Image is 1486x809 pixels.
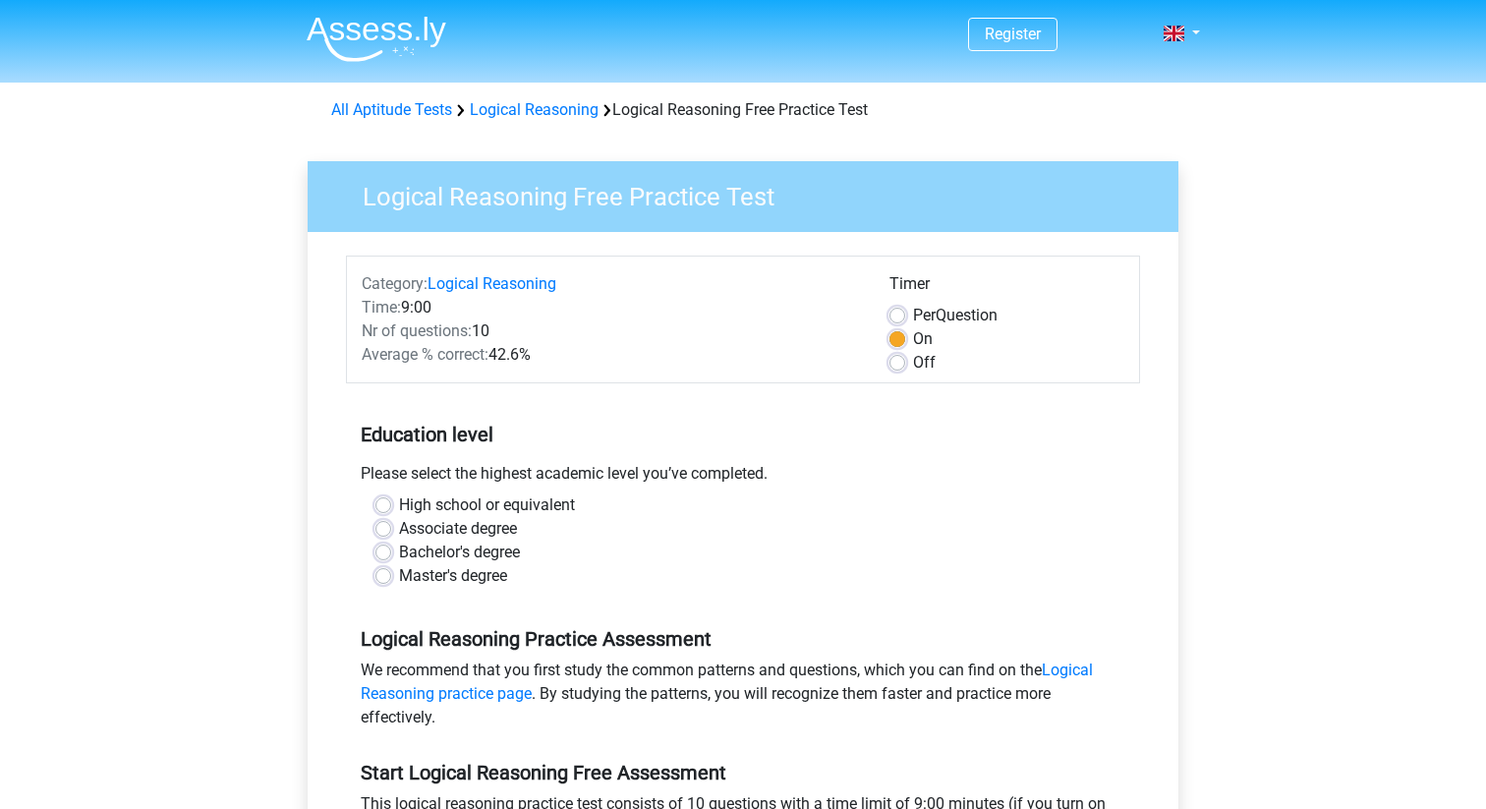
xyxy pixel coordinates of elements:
label: On [913,327,933,351]
h5: Logical Reasoning Practice Assessment [361,627,1125,651]
span: Time: [362,298,401,317]
label: Question [913,304,998,327]
label: Master's degree [399,564,507,588]
a: Logical Reasoning [428,274,556,293]
a: All Aptitude Tests [331,100,452,119]
label: High school or equivalent [399,493,575,517]
div: Please select the highest academic level you’ve completed. [346,462,1140,493]
h5: Education level [361,415,1125,454]
span: Average % correct: [362,345,488,364]
span: Category: [362,274,428,293]
div: 10 [347,319,875,343]
span: Per [913,306,936,324]
div: Logical Reasoning Free Practice Test [323,98,1163,122]
h5: Start Logical Reasoning Free Assessment [361,761,1125,784]
label: Bachelor's degree [399,541,520,564]
a: Register [985,25,1041,43]
div: 42.6% [347,343,875,367]
div: We recommend that you first study the common patterns and questions, which you can find on the . ... [346,659,1140,737]
img: Assessly [307,16,446,62]
span: Nr of questions: [362,321,472,340]
label: Off [913,351,936,375]
label: Associate degree [399,517,517,541]
div: Timer [889,272,1124,304]
h3: Logical Reasoning Free Practice Test [339,174,1164,212]
div: 9:00 [347,296,875,319]
a: Logical Reasoning [470,100,599,119]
